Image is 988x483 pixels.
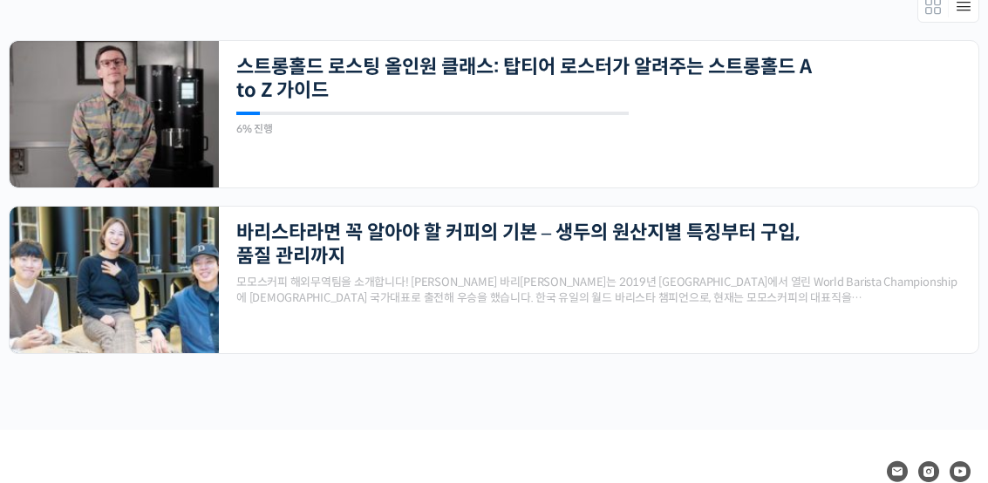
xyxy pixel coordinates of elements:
span: 홈 [55,364,65,378]
a: 스트롱홀드 로스팅 올인원 클래스: 탑티어 로스터가 알려주는 스트롱홀드 A to Z 가이드 [236,55,816,103]
span: 대화 [160,365,181,379]
div: 6% 진행 [236,124,629,134]
a: 설정 [225,338,335,382]
a: 홈 [5,338,115,382]
span: 설정 [269,364,290,378]
div: 모모스커피 해외무역팀을 소개합니다! [PERSON_NAME] 바리[PERSON_NAME]는 2019년 [GEOGRAPHIC_DATA]에서 열린 World Barista Cha... [236,275,961,305]
a: 바리스타라면 꼭 알아야 할 커피의 기본 – 생두의 원산지별 특징부터 구입, 품질 관리까지 [236,221,816,269]
a: 대화 [115,338,225,382]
